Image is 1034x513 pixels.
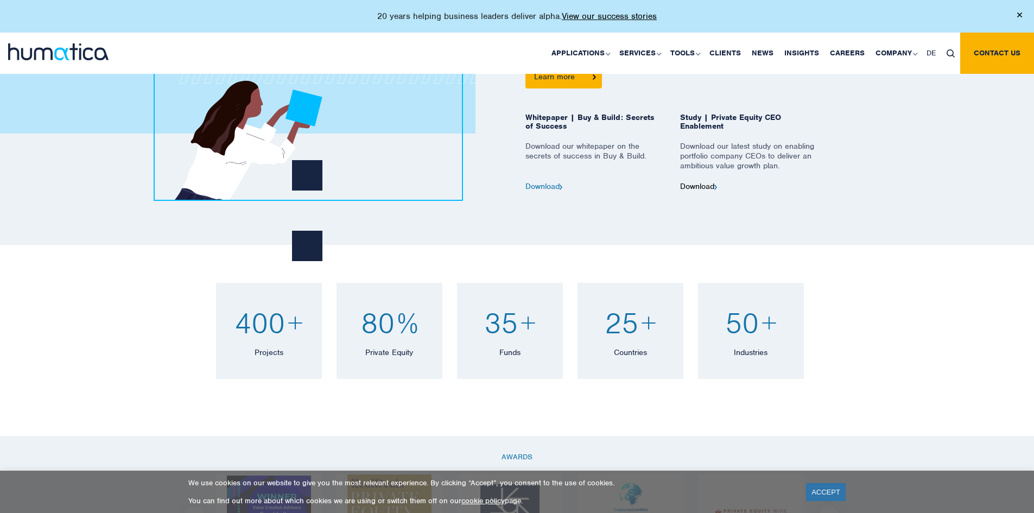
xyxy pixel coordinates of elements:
a: Download [525,181,563,191]
p: You can find out more about which cookies we are using or switch them off on our page. [188,496,792,505]
span: Study | Private Equity CEO Enablement [680,113,819,141]
span: + [521,305,536,341]
a: DE [921,33,941,74]
a: News [746,33,779,74]
a: Tools [665,33,704,74]
span: DE [927,48,936,58]
span: + [641,305,656,341]
p: We use cookies on our website to give you the most relevant experience. By clicking “Accept”, you... [188,478,792,487]
span: % [397,305,418,341]
a: Contact us [960,33,1034,74]
span: 35 [484,305,518,341]
p: Private Equity [347,346,432,357]
img: arrowicon [593,74,596,79]
a: Applications [546,33,614,74]
p: AWARDS [216,452,819,461]
a: cookie policy [461,496,505,505]
img: arrow2 [714,185,718,189]
p: Projects [227,346,311,357]
img: arrow2 [560,185,563,189]
a: View our success stories [562,11,657,22]
p: Download our latest study on enabling portfolio company CEOs to deliver an ambitious value growth... [680,141,819,182]
span: 50 [725,305,759,341]
img: search_icon [947,49,955,58]
span: 25 [605,305,638,341]
span: 400 [234,305,285,341]
span: 80 [361,305,395,341]
a: Services [614,33,665,74]
p: 20 years helping business leaders deliver alpha. [377,11,657,22]
a: Clients [704,33,746,74]
a: Careers [824,33,870,74]
a: Learn more [525,66,602,88]
p: Funds [468,346,552,357]
a: Insights [779,33,824,74]
p: Countries [588,346,673,357]
a: Company [870,33,921,74]
span: Whitepaper | Buy & Build: Secrets of Success [525,113,664,141]
span: + [288,305,303,341]
span: + [762,305,777,341]
a: Download [680,181,718,191]
img: logo [8,43,109,60]
a: ACCEPT [806,483,846,501]
p: Download our whitepaper on the secrets of success in Buy & Build. [525,141,664,182]
p: Industries [709,346,793,357]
